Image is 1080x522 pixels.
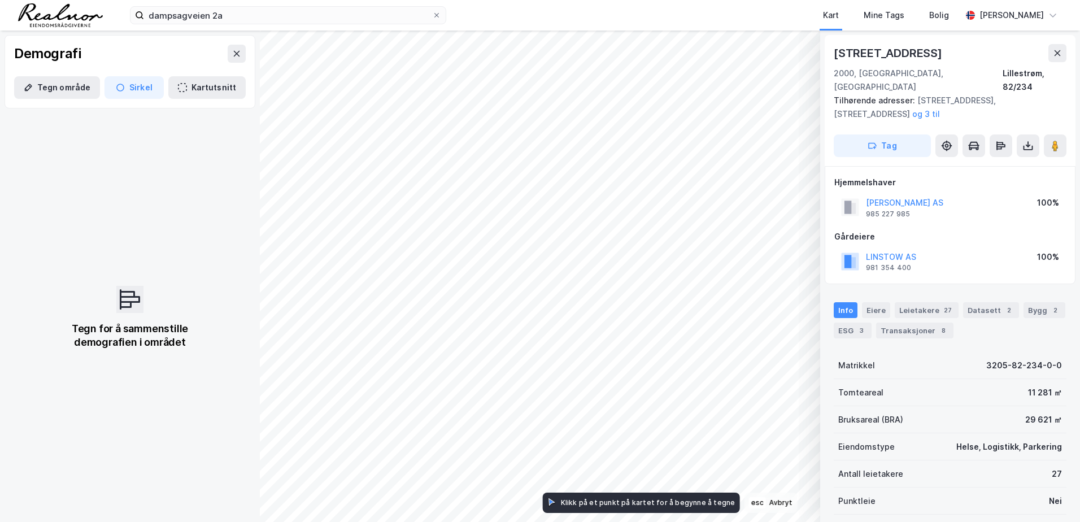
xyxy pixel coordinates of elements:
[866,210,910,219] div: 985 227 985
[1003,304,1014,316] div: 2
[876,323,953,338] div: Transaksjoner
[838,494,876,508] div: Punktleie
[14,45,81,63] div: Demografi
[834,94,1057,121] div: [STREET_ADDRESS], [STREET_ADDRESS]
[1024,302,1065,318] div: Bygg
[938,325,949,336] div: 8
[1003,67,1066,94] div: Lillestrøm, 82/234
[834,44,944,62] div: [STREET_ADDRESS]
[838,467,903,481] div: Antall leietakere
[834,323,872,338] div: ESG
[834,302,857,318] div: Info
[834,95,917,105] span: Tilhørende adresser:
[1024,468,1080,522] div: Kontrollprogram for chat
[1025,413,1062,427] div: 29 621 ㎡
[168,76,246,99] button: Kartutsnitt
[856,325,867,336] div: 3
[895,302,959,318] div: Leietakere
[838,413,903,427] div: Bruksareal (BRA)
[834,230,1066,243] div: Gårdeiere
[929,8,949,22] div: Bolig
[838,440,895,454] div: Eiendomstype
[18,3,103,27] img: realnor-logo.934646d98de889bb5806.png
[1024,468,1080,522] iframe: Chat Widget
[1028,386,1062,399] div: 11 281 ㎡
[864,8,904,22] div: Mine Tags
[862,302,890,318] div: Eiere
[834,176,1066,189] div: Hjemmelshaver
[942,304,954,316] div: 27
[58,322,202,349] div: Tegn for å sammenstille demografien i området
[986,359,1062,372] div: 3205-82-234-0-0
[834,67,1003,94] div: 2000, [GEOGRAPHIC_DATA], [GEOGRAPHIC_DATA]
[963,302,1019,318] div: Datasett
[838,359,875,372] div: Matrikkel
[979,8,1044,22] div: [PERSON_NAME]
[1037,250,1059,264] div: 100%
[14,76,100,99] button: Tegn område
[956,440,1062,454] div: Helse, Logistikk, Parkering
[834,134,931,157] button: Tag
[838,386,883,399] div: Tomteareal
[866,263,911,272] div: 981 354 400
[104,76,164,99] button: Sirkel
[823,8,839,22] div: Kart
[1037,196,1059,210] div: 100%
[1049,304,1061,316] div: 2
[144,7,432,24] input: Søk på adresse, matrikkel, gårdeiere, leietakere eller personer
